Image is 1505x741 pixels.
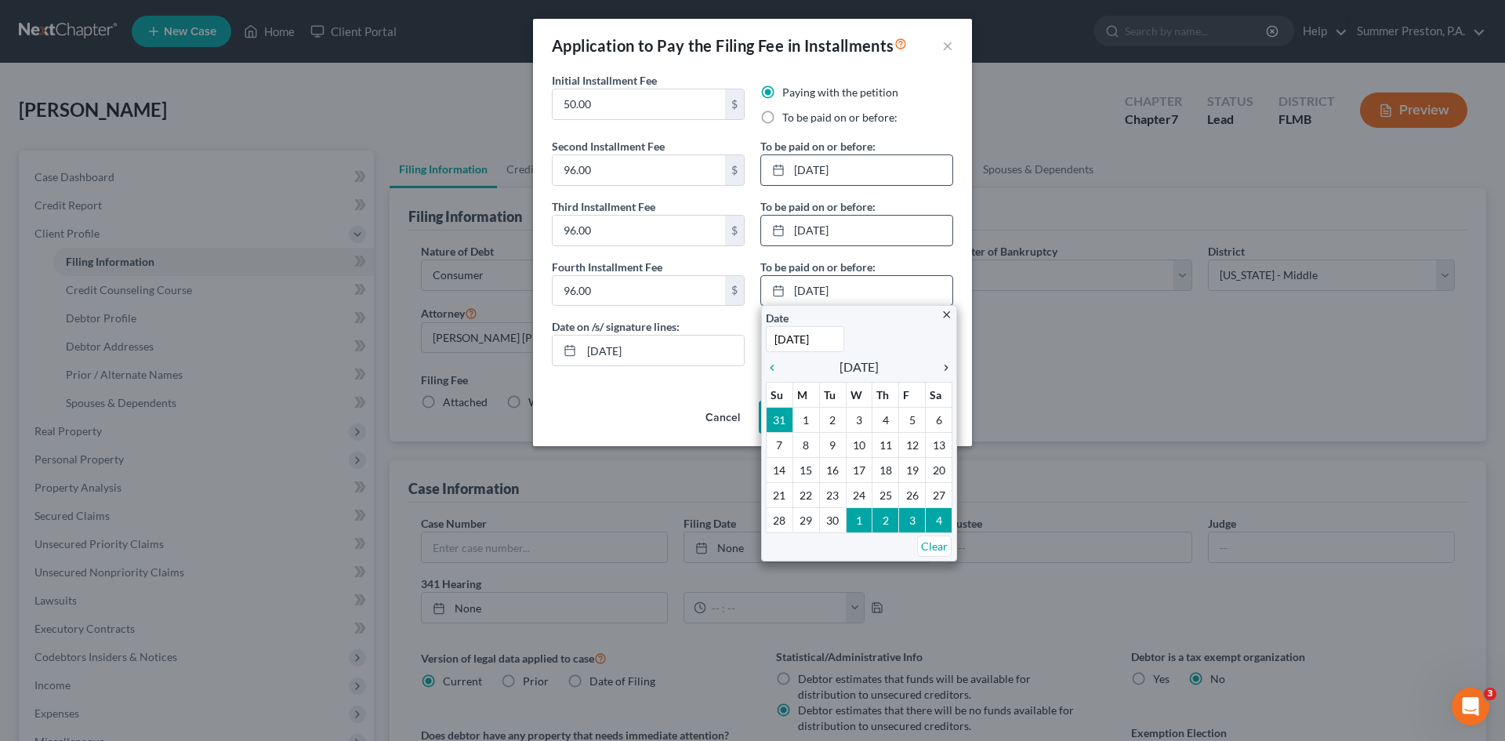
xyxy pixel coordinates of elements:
td: 31 [767,408,793,433]
td: 1 [846,508,872,533]
td: 11 [872,433,899,458]
input: 0.00 [553,216,725,245]
th: W [846,383,872,408]
label: Initial Installment Fee [552,72,657,89]
th: Su [767,383,793,408]
div: $ [725,155,744,185]
iframe: Intercom live chat [1452,688,1489,725]
a: [DATE] [761,216,952,245]
th: M [792,383,819,408]
td: 7 [767,433,793,458]
td: 25 [872,483,899,508]
a: Clear [917,536,952,557]
i: chevron_right [932,361,952,374]
td: 24 [846,483,872,508]
button: Cancel [693,402,752,434]
td: 6 [926,408,952,433]
th: Sa [926,383,952,408]
td: 15 [792,458,819,483]
label: Fourth Installment Fee [552,259,662,275]
td: 28 [767,508,793,533]
td: 5 [899,408,926,433]
span: [DATE] [840,358,879,376]
td: 12 [899,433,926,458]
a: [DATE] [761,276,952,306]
div: Application to Pay the Filing Fee in Installments [552,35,907,56]
td: 30 [819,508,846,533]
label: To be paid on or before: [760,259,876,275]
td: 8 [792,433,819,458]
div: $ [725,216,744,245]
input: 0.00 [553,276,725,306]
td: 17 [846,458,872,483]
th: Tu [819,383,846,408]
label: Date on /s/ signature lines: [552,318,680,335]
button: × [942,36,953,55]
td: 4 [872,408,899,433]
label: Date [766,310,789,326]
td: 1 [792,408,819,433]
td: 18 [872,458,899,483]
td: 29 [792,508,819,533]
a: chevron_left [766,358,786,376]
td: 16 [819,458,846,483]
td: 3 [846,408,872,433]
td: 9 [819,433,846,458]
i: chevron_left [766,361,786,374]
div: $ [725,89,744,119]
label: Third Installment Fee [552,198,655,215]
i: close [941,309,952,321]
input: 0.00 [553,89,725,119]
td: 4 [926,508,952,533]
button: Save to Client Document Storage [759,401,953,434]
td: 2 [819,408,846,433]
a: chevron_right [932,358,952,376]
th: F [899,383,926,408]
td: 21 [767,483,793,508]
td: 22 [792,483,819,508]
td: 23 [819,483,846,508]
td: 19 [899,458,926,483]
th: Th [872,383,899,408]
span: 3 [1484,688,1496,700]
a: close [941,305,952,323]
input: 0.00 [553,155,725,185]
label: To be paid on or before: [760,198,876,215]
td: 13 [926,433,952,458]
td: 27 [926,483,952,508]
td: 14 [767,458,793,483]
label: Paying with the petition [782,85,898,100]
div: $ [725,276,744,306]
input: MM/DD/YYYY [582,336,744,365]
td: 20 [926,458,952,483]
td: 2 [872,508,899,533]
label: To be paid on or before: [760,138,876,154]
input: 1/1/2013 [766,326,844,352]
td: 3 [899,508,926,533]
td: 26 [899,483,926,508]
td: 10 [846,433,872,458]
label: To be paid on or before: [782,110,898,125]
a: [DATE] [761,155,952,185]
label: Second Installment Fee [552,138,665,154]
